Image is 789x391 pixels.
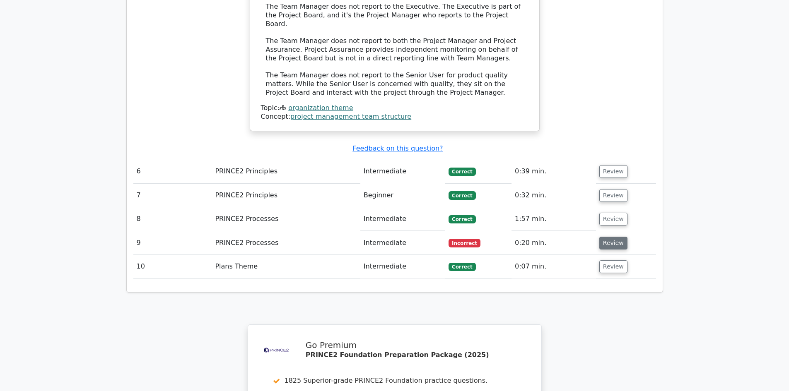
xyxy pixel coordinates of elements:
td: PRINCE2 Principles [212,160,360,183]
span: Correct [449,191,475,199]
td: 1:57 min. [512,207,596,231]
td: PRINCE2 Processes [212,207,360,231]
button: Review [599,189,627,202]
span: Incorrect [449,239,480,247]
td: 0:07 min. [512,255,596,278]
span: Correct [449,215,475,223]
span: Correct [449,263,475,271]
div: Topic: [261,104,528,113]
td: 0:39 min. [512,160,596,183]
td: Plans Theme [212,255,360,278]
td: 0:32 min. [512,184,596,207]
button: Review [599,260,627,273]
td: Intermediate [360,207,445,231]
td: PRINCE2 Processes [212,231,360,255]
td: Intermediate [360,255,445,278]
td: 6 [133,160,212,183]
a: Feedback on this question? [352,144,443,152]
a: organization theme [288,104,353,112]
td: Intermediate [360,160,445,183]
td: 7 [133,184,212,207]
button: Review [599,237,627,249]
td: Beginner [360,184,445,207]
button: Review [599,165,627,178]
div: Concept: [261,113,528,121]
td: 0:20 min. [512,231,596,255]
td: PRINCE2 Principles [212,184,360,207]
td: 10 [133,255,212,278]
td: Intermediate [360,231,445,255]
td: 8 [133,207,212,231]
span: Correct [449,168,475,176]
td: 9 [133,231,212,255]
a: project management team structure [290,113,411,120]
button: Review [599,213,627,225]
